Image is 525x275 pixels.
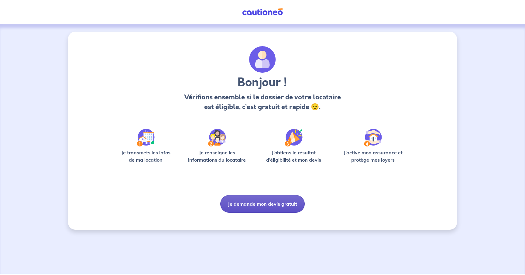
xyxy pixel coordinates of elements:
p: J’obtiens le résultat d’éligibilité et mon devis [259,149,328,163]
p: Je renseigne les informations du locataire [184,149,250,163]
p: Je transmets les infos de ma location [117,149,175,163]
p: J’active mon assurance et protège mes loyers [338,149,408,163]
img: archivate [249,46,276,73]
h3: Bonjour ! [182,75,342,90]
img: /static/90a569abe86eec82015bcaae536bd8e6/Step-1.svg [137,129,155,146]
img: /static/c0a346edaed446bb123850d2d04ad552/Step-2.svg [208,129,226,146]
img: /static/f3e743aab9439237c3e2196e4328bba9/Step-3.svg [285,129,303,146]
img: Cautioneo [240,8,285,16]
img: /static/bfff1cf634d835d9112899e6a3df1a5d/Step-4.svg [364,129,382,146]
p: Vérifions ensemble si le dossier de votre locataire est éligible, c’est gratuit et rapide 😉. [182,92,342,112]
button: Je demande mon devis gratuit [220,195,305,213]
